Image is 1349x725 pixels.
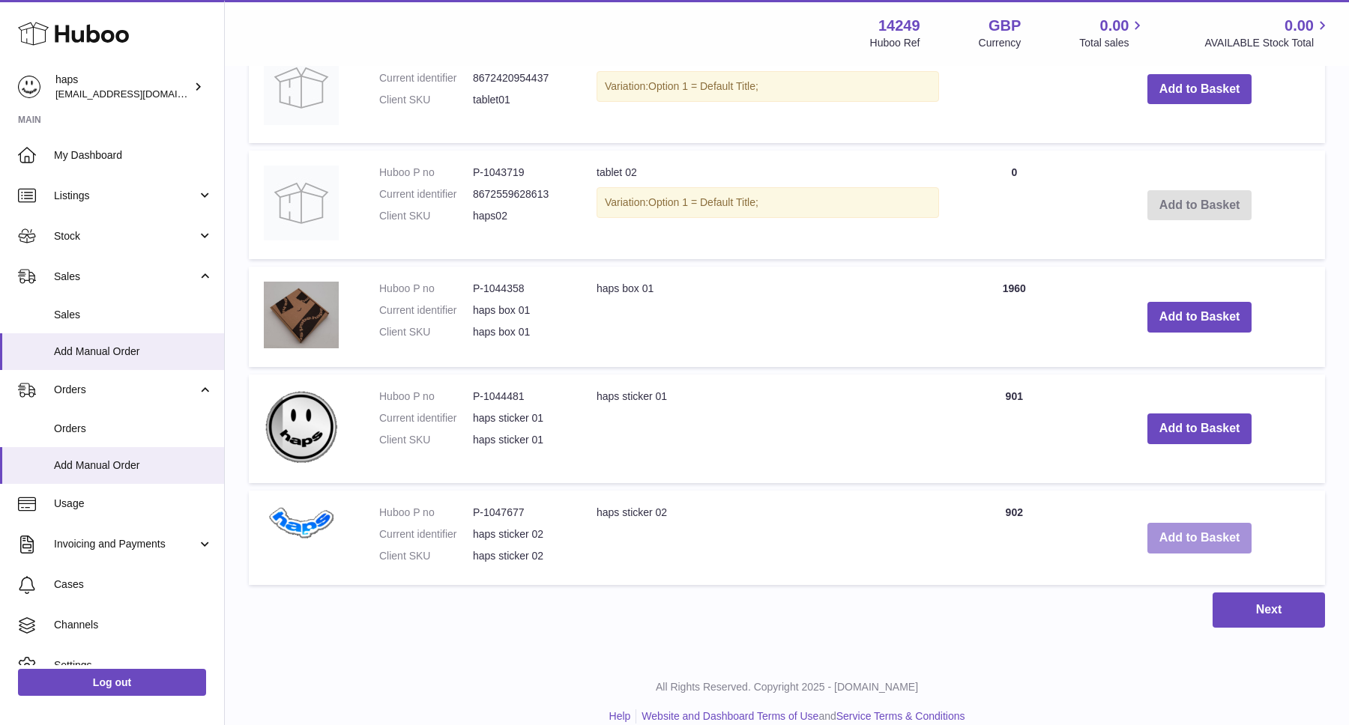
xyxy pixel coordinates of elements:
[54,658,213,673] span: Settings
[836,710,965,722] a: Service Terms & Conditions
[264,50,339,125] img: tablet 01
[379,71,473,85] dt: Current identifier
[379,325,473,339] dt: Client SKU
[1285,16,1314,36] span: 0.00
[954,267,1074,367] td: 1960
[582,267,954,367] td: haps box 01
[264,166,339,240] img: tablet 02
[1147,523,1252,553] button: Add to Basket
[54,148,213,163] span: My Dashboard
[1100,16,1129,36] span: 0.00
[473,549,567,563] dd: haps sticker 02
[54,270,197,284] span: Sales
[954,35,1074,144] td: 1773
[1204,36,1331,50] span: AVAILABLE Stock Total
[379,187,473,201] dt: Current identifier
[473,527,567,542] dd: haps sticker 02
[582,374,954,483] td: haps sticker 01
[473,187,567,201] dd: 8672559628613
[1147,413,1252,444] button: Add to Basket
[379,282,473,296] dt: Huboo P no
[989,16,1021,36] strong: GBP
[473,506,567,520] dd: P-1047677
[379,389,473,404] dt: Huboo P no
[473,209,567,223] dd: haps02
[1147,302,1252,333] button: Add to Basket
[609,710,631,722] a: Help
[54,497,213,511] span: Usage
[54,308,213,322] span: Sales
[473,411,567,425] dd: haps sticker 01
[1147,74,1252,105] button: Add to Basket
[597,187,939,218] div: Variation:
[954,491,1074,586] td: 902
[379,549,473,563] dt: Client SKU
[54,229,197,243] span: Stock
[264,282,339,348] img: haps box 01
[473,303,567,318] dd: haps box 01
[870,36,920,50] div: Huboo Ref
[379,527,473,542] dt: Current identifier
[473,71,567,85] dd: 8672420954437
[54,577,213,592] span: Cases
[379,506,473,520] dt: Huboo P no
[379,209,473,223] dt: Client SKU
[954,151,1074,259] td: 0
[648,80,758,92] span: Option 1 = Default Title;
[18,669,206,696] a: Log out
[379,166,473,180] dt: Huboo P no
[264,389,339,464] img: haps sticker 01
[473,433,567,447] dd: haps sticker 01
[54,618,213,632] span: Channels
[582,151,954,259] td: tablet 02
[597,71,939,102] div: Variation:
[54,345,213,359] span: Add Manual Order
[18,76,40,98] img: hello@gethaps.co.uk
[264,506,339,539] img: haps sticker 02
[473,166,567,180] dd: P-1043719
[1079,16,1146,50] a: 0.00 Total sales
[642,710,818,722] a: Website and Dashboard Terms of Use
[379,93,473,107] dt: Client SKU
[379,433,473,447] dt: Client SKU
[55,88,220,100] span: [EMAIL_ADDRESS][DOMAIN_NAME]
[473,93,567,107] dd: tablet01
[473,282,567,296] dd: P-1044358
[648,196,758,208] span: Option 1 = Default Title;
[878,16,920,36] strong: 14249
[54,458,213,473] span: Add Manual Order
[55,73,190,101] div: haps
[582,491,954,586] td: haps sticker 02
[54,422,213,436] span: Orders
[379,411,473,425] dt: Current identifier
[473,389,567,404] dd: P-1044481
[979,36,1021,50] div: Currency
[954,374,1074,483] td: 901
[1213,592,1325,628] button: Next
[636,709,965,724] li: and
[54,537,197,551] span: Invoicing and Payments
[237,680,1337,694] p: All Rights Reserved. Copyright 2025 - [DOMAIN_NAME]
[582,35,954,144] td: tablet 01
[1204,16,1331,50] a: 0.00 AVAILABLE Stock Total
[54,383,197,397] span: Orders
[54,189,197,203] span: Listings
[379,303,473,318] dt: Current identifier
[473,325,567,339] dd: haps box 01
[1079,36,1146,50] span: Total sales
